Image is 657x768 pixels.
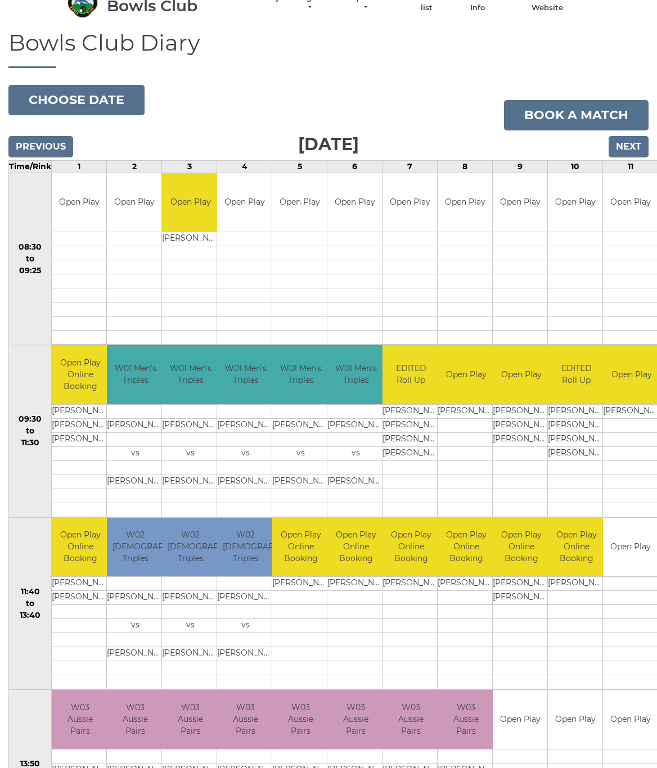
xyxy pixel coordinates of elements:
[217,518,274,577] td: W02 [DEMOGRAPHIC_DATA] Triples
[272,577,329,591] td: [PERSON_NAME]
[493,518,550,577] td: Open Play Online Booking
[327,160,382,173] td: 6
[9,345,52,518] td: 09:30 to 11:30
[107,518,164,577] td: W02 [DEMOGRAPHIC_DATA] Triples
[548,690,602,749] td: Open Play
[609,136,649,157] input: Next
[327,446,384,460] td: vs
[548,345,605,404] td: EDITED Roll Up
[107,690,164,749] td: W03 Aussie Pairs
[9,160,52,173] td: Time/Rink
[493,160,548,173] td: 9
[548,404,605,418] td: [PERSON_NAME]
[272,345,329,404] td: W01 Men's Triples
[162,173,219,232] td: Open Play
[8,85,145,115] button: Choose date
[382,418,439,432] td: [PERSON_NAME]
[382,690,439,749] td: W03 Aussie Pairs
[327,475,384,489] td: [PERSON_NAME]
[217,418,274,432] td: [PERSON_NAME]
[382,432,439,446] td: [PERSON_NAME]
[382,404,439,418] td: [PERSON_NAME]
[217,690,274,749] td: W03 Aussie Pairs
[217,173,272,232] td: Open Play
[438,404,494,418] td: [PERSON_NAME]
[548,577,605,591] td: [PERSON_NAME]
[52,591,109,605] td: [PERSON_NAME]
[52,404,109,418] td: [PERSON_NAME]
[272,418,329,432] td: [PERSON_NAME]
[107,591,164,605] td: [PERSON_NAME]
[162,160,217,173] td: 3
[52,432,109,446] td: [PERSON_NAME]
[8,30,649,68] h1: Bowls Club Diary
[438,518,494,577] td: Open Play Online Booking
[162,591,219,605] td: [PERSON_NAME]
[217,475,274,489] td: [PERSON_NAME]
[382,446,439,460] td: [PERSON_NAME]
[327,418,384,432] td: [PERSON_NAME]
[327,173,382,232] td: Open Play
[272,160,327,173] td: 5
[272,475,329,489] td: [PERSON_NAME]
[548,518,605,577] td: Open Play Online Booking
[504,100,649,130] a: Book a match
[493,591,550,605] td: [PERSON_NAME]
[382,577,439,591] td: [PERSON_NAME]
[52,577,109,591] td: [PERSON_NAME]
[162,418,219,432] td: [PERSON_NAME]
[548,173,602,232] td: Open Play
[272,518,329,577] td: Open Play Online Booking
[438,690,494,749] td: W03 Aussie Pairs
[438,345,494,404] td: Open Play
[493,173,547,232] td: Open Play
[382,160,438,173] td: 7
[162,518,219,577] td: W02 [DEMOGRAPHIC_DATA] Triples
[9,517,52,690] td: 11:40 to 13:40
[162,690,219,749] td: W03 Aussie Pairs
[548,160,603,173] td: 10
[438,577,494,591] td: [PERSON_NAME]
[217,647,274,661] td: [PERSON_NAME]
[217,619,274,633] td: vs
[52,160,107,173] td: 1
[493,577,550,591] td: [PERSON_NAME]
[382,518,439,577] td: Open Play Online Booking
[272,690,329,749] td: W03 Aussie Pairs
[8,136,73,157] input: Previous
[52,690,109,749] td: W03 Aussie Pairs
[9,173,52,345] td: 08:30 to 09:25
[327,690,384,749] td: W03 Aussie Pairs
[272,173,327,232] td: Open Play
[107,475,164,489] td: [PERSON_NAME]
[548,446,605,460] td: [PERSON_NAME]
[162,446,219,460] td: vs
[217,160,272,173] td: 4
[327,577,384,591] td: [PERSON_NAME]
[438,173,492,232] td: Open Play
[548,418,605,432] td: [PERSON_NAME]
[217,591,274,605] td: [PERSON_NAME]
[107,647,164,661] td: [PERSON_NAME]
[217,446,274,460] td: vs
[217,345,274,404] td: W01 Men's Triples
[162,345,219,404] td: W01 Men's Triples
[162,475,219,489] td: [PERSON_NAME]
[438,160,493,173] td: 8
[162,647,219,661] td: [PERSON_NAME]
[107,418,164,432] td: [PERSON_NAME]
[52,345,109,404] td: Open Play Online Booking
[52,518,109,577] td: Open Play Online Booking
[107,160,162,173] td: 2
[52,418,109,432] td: [PERSON_NAME]
[107,345,164,404] td: W01 Men's Triples
[493,690,547,749] td: Open Play
[548,432,605,446] td: [PERSON_NAME]
[162,232,219,246] td: [PERSON_NAME]
[493,345,550,404] td: Open Play
[327,518,384,577] td: Open Play Online Booking
[493,432,550,446] td: [PERSON_NAME]
[493,418,550,432] td: [PERSON_NAME]
[52,173,106,232] td: Open Play
[107,619,164,633] td: vs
